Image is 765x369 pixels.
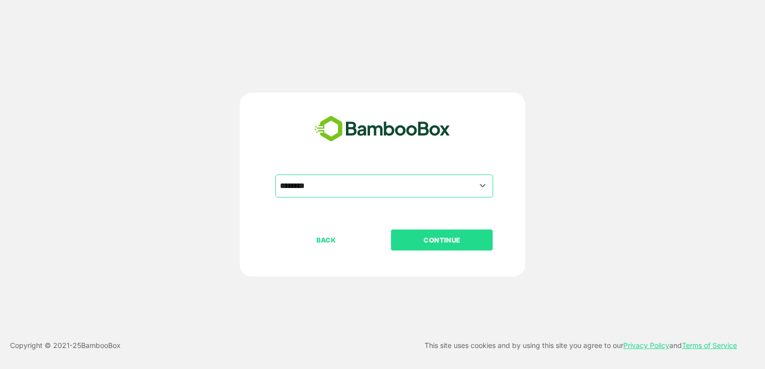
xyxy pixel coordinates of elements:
[425,339,737,351] p: This site uses cookies and by using this site you agree to our and
[392,234,492,245] p: CONTINUE
[309,112,456,145] img: bamboobox
[276,234,376,245] p: BACK
[275,229,377,250] button: BACK
[623,341,669,349] a: Privacy Policy
[682,341,737,349] a: Terms of Service
[10,339,121,351] p: Copyright © 2021- 25 BambooBox
[391,229,493,250] button: CONTINUE
[476,179,490,192] button: Open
